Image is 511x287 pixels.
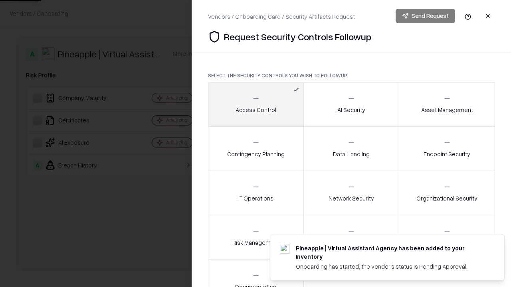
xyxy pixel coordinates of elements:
[208,171,304,215] button: IT Operations
[399,126,495,171] button: Endpoint Security
[296,244,485,261] div: Pineapple | Virtual Assistant Agency has been added to your inventory
[224,30,371,43] p: Request Security Controls Followup
[208,72,495,79] p: Select the security controls you wish to followup:
[333,150,370,158] p: Data Handling
[280,244,289,254] img: trypineapple.com
[208,82,304,127] button: Access Control
[424,150,470,158] p: Endpoint Security
[227,150,285,158] p: Contingency Planning
[303,126,400,171] button: Data Handling
[303,215,400,259] button: Security Incidents
[399,215,495,259] button: Threat Management
[296,262,485,271] div: Onboarding has started, the vendor's status is Pending Approval.
[208,126,304,171] button: Contingency Planning
[399,171,495,215] button: Organizational Security
[236,106,276,114] p: Access Control
[303,171,400,215] button: Network Security
[329,194,374,202] p: Network Security
[416,194,477,202] p: Organizational Security
[208,12,355,21] div: Vendors / Onboarding Card / Security Artifacts Request
[232,238,279,247] p: Risk Management
[303,82,400,127] button: AI Security
[337,106,365,114] p: AI Security
[208,215,304,259] button: Risk Management
[238,194,273,202] p: IT Operations
[421,106,473,114] p: Asset Management
[399,82,495,127] button: Asset Management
